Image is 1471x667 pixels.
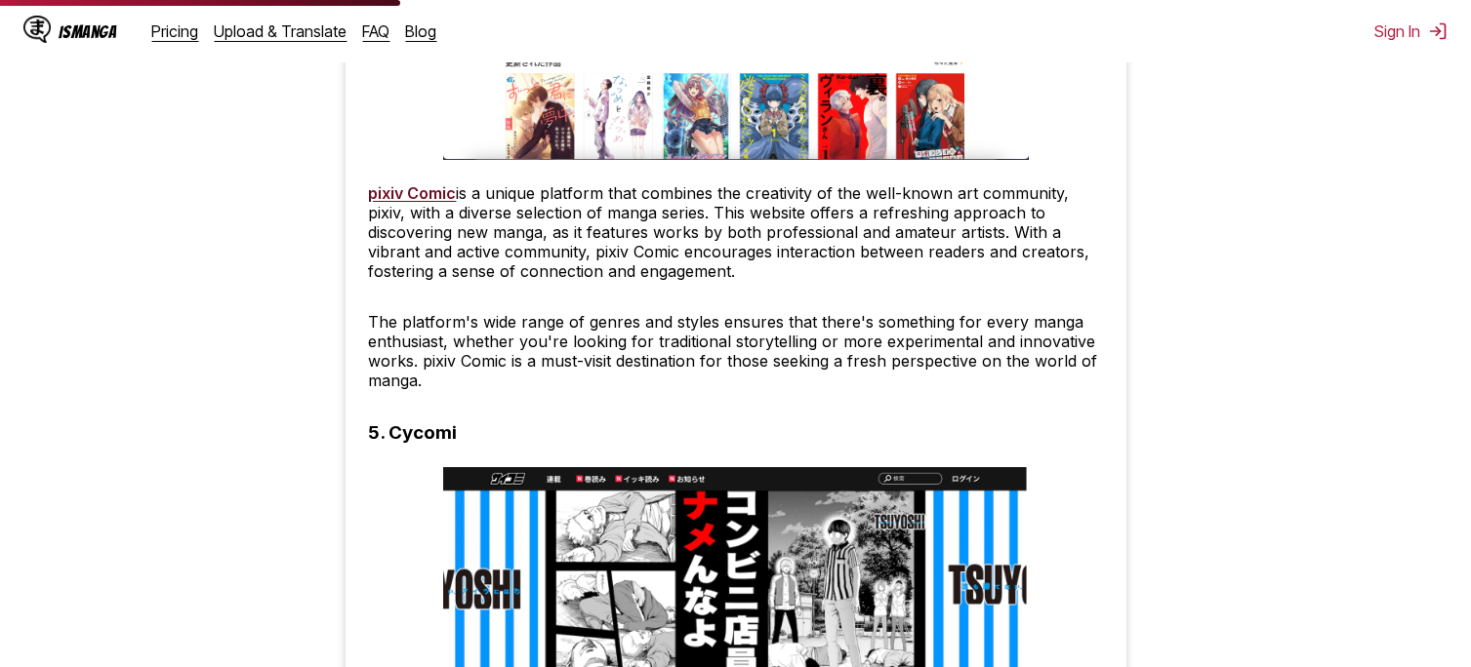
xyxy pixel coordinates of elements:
[369,183,1103,281] p: is a unique platform that combines the creativity of the well-known art community, pixiv, with a ...
[23,16,152,47] a: IsManga LogoIsManga
[369,421,458,444] h3: 5. Cycomi
[369,312,1103,390] p: The platform's wide range of genres and styles ensures that there's something for every manga ent...
[363,21,390,41] a: FAQ
[1428,21,1448,41] img: Sign out
[215,21,347,41] a: Upload & Translate
[369,183,457,203] a: pixiv Comic
[1374,21,1448,41] button: Sign In
[406,21,437,41] a: Blog
[152,21,199,41] a: Pricing
[23,16,51,43] img: IsManga Logo
[59,22,117,41] div: IsManga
